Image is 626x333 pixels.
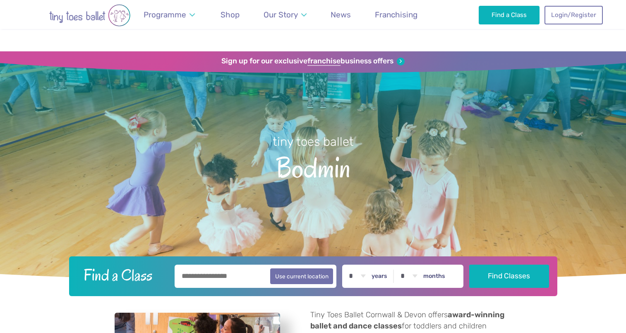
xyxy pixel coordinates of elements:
[327,5,355,24] a: News
[270,268,333,284] button: Use current location
[371,5,422,24] a: Franchising
[307,57,341,66] strong: franchise
[273,135,354,149] small: tiny toes ballet
[221,57,405,66] a: Sign up for our exclusivefranchisebusiness offers
[14,150,612,183] span: Bodmin
[77,265,169,285] h2: Find a Class
[221,10,240,19] span: Shop
[259,5,310,24] a: Our Story
[331,10,351,19] span: News
[375,10,417,19] span: Franchising
[264,10,298,19] span: Our Story
[140,5,199,24] a: Programme
[372,273,387,280] label: years
[423,273,445,280] label: months
[544,6,602,24] a: Login/Register
[479,6,540,24] a: Find a Class
[217,5,244,24] a: Shop
[144,10,186,19] span: Programme
[469,265,549,288] button: Find Classes
[24,4,156,27] img: tiny toes ballet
